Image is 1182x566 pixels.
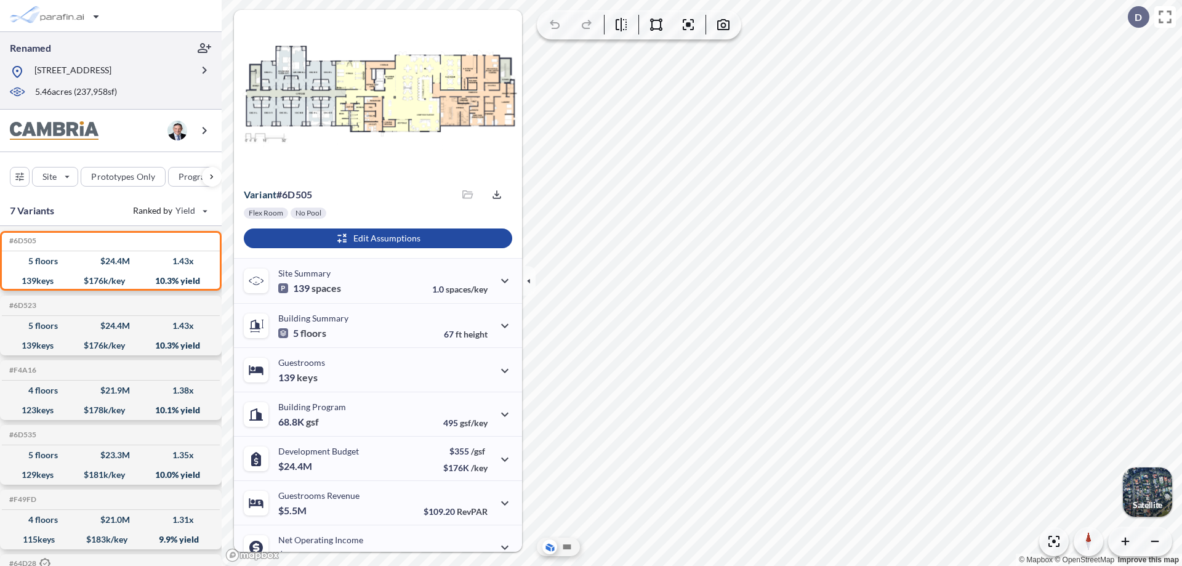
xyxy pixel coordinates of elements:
p: 5.46 acres ( 237,958 sf) [35,86,117,99]
p: Flex Room [249,208,283,218]
h5: Click to copy the code [7,237,36,245]
span: ft [456,329,462,339]
p: Site [42,171,57,183]
p: 5 [278,327,326,339]
a: Improve this map [1118,556,1179,564]
p: 495 [443,418,488,428]
p: 139 [278,282,341,294]
span: keys [297,371,318,384]
p: $2.5M [278,549,308,561]
span: spaces/key [446,284,488,294]
img: user logo [167,121,187,140]
span: spaces [312,282,341,294]
img: Switcher Image [1123,467,1172,517]
button: Switcher ImageSatellite [1123,467,1172,517]
p: Guestrooms Revenue [278,490,360,501]
p: Guestrooms [278,357,325,368]
button: Aerial View [542,540,557,554]
h5: Click to copy the code [7,431,36,439]
span: gsf/key [460,418,488,428]
button: Site [32,167,78,187]
a: Mapbox [1019,556,1053,564]
span: margin [460,551,488,561]
button: Site Plan [560,540,574,554]
span: Variant [244,188,276,200]
h5: Click to copy the code [7,495,36,504]
span: /gsf [471,446,485,456]
p: 139 [278,371,318,384]
p: 45.0% [435,551,488,561]
a: OpenStreetMap [1055,556,1114,564]
p: $109.20 [424,506,488,517]
p: 7 Variants [10,203,55,218]
span: height [464,329,488,339]
p: Site Summary [278,268,331,278]
p: $355 [443,446,488,456]
span: Yield [175,204,196,217]
p: Building Summary [278,313,348,323]
h5: Click to copy the code [7,301,36,310]
button: Program [168,167,235,187]
p: $176K [443,463,488,473]
p: Net Operating Income [278,535,363,545]
button: Prototypes Only [81,167,166,187]
p: 68.8K [278,416,319,428]
p: Program [179,171,213,183]
p: D [1135,12,1142,23]
p: Renamed [10,41,51,55]
p: $5.5M [278,504,308,517]
span: gsf [306,416,319,428]
p: # 6d505 [244,188,312,201]
span: floors [300,327,326,339]
img: BrandImage [10,121,98,140]
p: 67 [444,329,488,339]
p: 1.0 [432,284,488,294]
button: Edit Assumptions [244,228,512,248]
p: Satellite [1133,500,1162,510]
p: Prototypes Only [91,171,155,183]
p: [STREET_ADDRESS] [34,64,111,79]
span: /key [471,463,488,473]
button: Ranked by Yield [123,201,215,220]
p: Development Budget [278,446,359,456]
p: No Pool [295,208,321,218]
p: Edit Assumptions [353,232,420,245]
h5: Click to copy the code [7,366,36,374]
p: $24.4M [278,460,314,472]
p: Building Program [278,402,346,412]
span: RevPAR [457,506,488,517]
a: Mapbox homepage [225,548,279,562]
